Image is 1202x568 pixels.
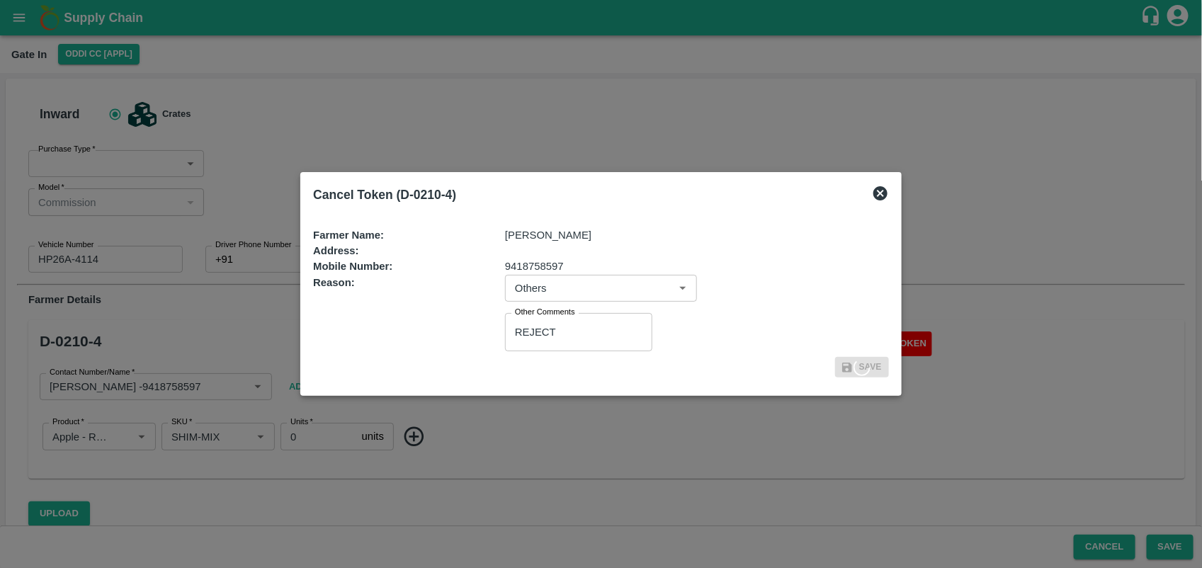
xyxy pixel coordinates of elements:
[313,188,456,202] b: Cancel Token (D-0210-4)
[313,245,358,256] b: Address:
[515,325,642,340] textarea: REJECT
[505,259,564,274] p: 9418758597
[515,307,575,318] label: Other Comments
[674,279,692,297] button: Open
[313,261,392,272] b: Mobile Number:
[313,277,355,288] b: Reason:
[313,229,384,241] b: Farmer Name:
[505,227,591,243] p: [PERSON_NAME]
